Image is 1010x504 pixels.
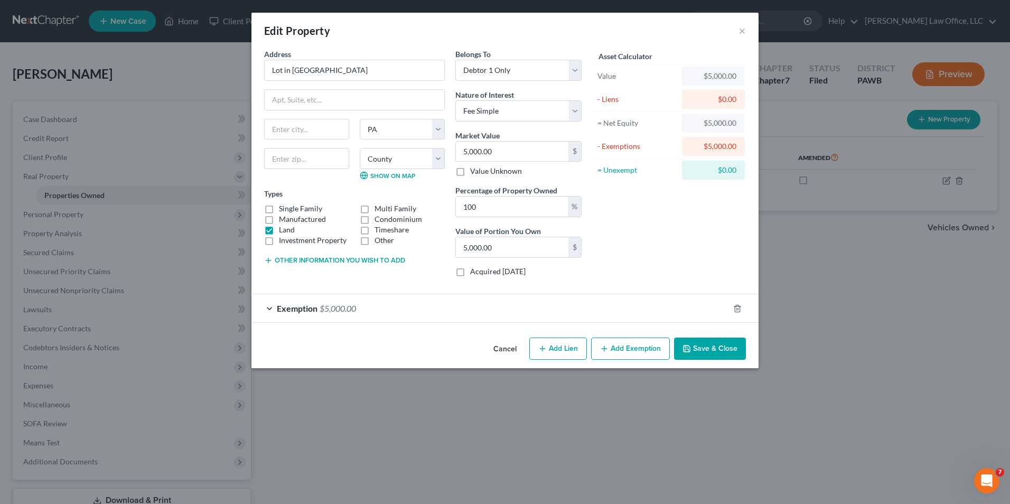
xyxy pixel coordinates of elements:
div: = Unexempt [597,165,677,175]
div: % [568,197,581,217]
button: Add Lien [529,338,587,360]
span: 7 [996,468,1004,477]
iframe: Intercom live chat [974,468,999,493]
label: Investment Property [279,235,347,246]
div: - Liens [597,94,677,105]
label: Land [279,225,295,235]
span: Exemption [277,303,317,313]
div: - Exemptions [597,141,677,152]
div: $5,000.00 [690,71,736,81]
input: Apt, Suite, etc... [265,90,444,110]
label: Market Value [455,130,500,141]
input: 0.00 [456,197,568,217]
div: $0.00 [690,94,736,105]
label: Percentage of Property Owned [455,185,557,196]
label: Timeshare [375,225,409,235]
button: Add Exemption [591,338,670,360]
button: Cancel [485,339,525,360]
span: $5,000.00 [320,303,356,313]
label: Nature of Interest [455,89,514,100]
button: × [738,24,746,37]
label: Types [264,188,283,199]
label: Acquired [DATE] [470,266,526,277]
label: Single Family [279,203,322,214]
label: Asset Calculator [598,51,652,62]
div: $5,000.00 [690,141,736,152]
button: Save & Close [674,338,746,360]
input: Enter address... [265,60,444,80]
input: 0.00 [456,142,568,162]
div: $ [568,237,581,257]
label: Value of Portion You Own [455,226,541,237]
a: Show on Map [360,171,415,180]
input: 0.00 [456,237,568,257]
label: Value Unknown [470,166,522,176]
div: $ [568,142,581,162]
div: Edit Property [264,23,330,38]
div: $0.00 [690,165,736,175]
label: Multi Family [375,203,416,214]
button: Other information you wish to add [264,256,405,265]
input: Enter zip... [264,148,349,169]
label: Other [375,235,394,246]
div: Value [597,71,677,81]
label: Manufactured [279,214,326,225]
span: Belongs To [455,50,491,59]
label: Condominium [375,214,422,225]
div: $5,000.00 [690,118,736,128]
input: Enter city... [265,119,349,139]
div: = Net Equity [597,118,677,128]
span: Address [264,50,291,59]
